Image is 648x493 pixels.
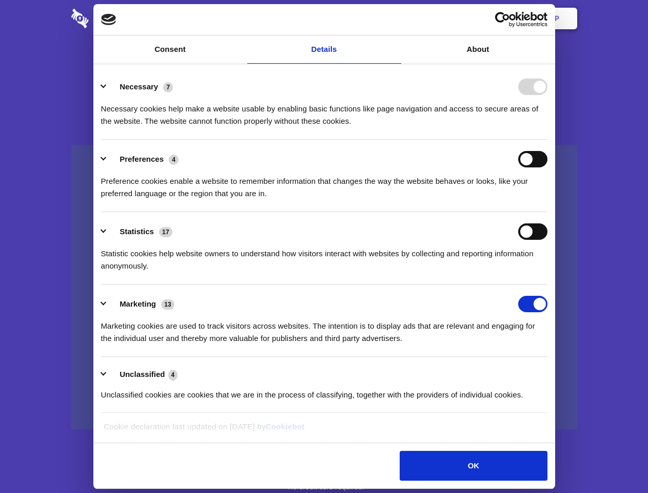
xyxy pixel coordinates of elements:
a: About [401,35,555,64]
button: Necessary (7) [101,79,180,95]
div: Statistic cookies help website owners to understand how visitors interact with websites by collec... [101,240,547,272]
span: 4 [168,370,178,380]
button: OK [400,451,547,481]
div: Preference cookies enable a website to remember information that changes the way the website beha... [101,167,547,200]
button: Unclassified (4) [101,368,184,381]
a: Wistia video thumbnail [71,145,577,430]
a: Consent [93,35,247,64]
img: logo [101,14,116,25]
label: Marketing [120,299,156,308]
a: Login [465,3,510,34]
div: Marketing cookies are used to track visitors across websites. The intention is to display ads tha... [101,312,547,345]
button: Marketing (13) [101,296,181,312]
span: 17 [159,227,172,237]
h4: Auto-redaction of sensitive data, encrypted data sharing and self-destructing private chats. Shar... [71,93,577,127]
div: Unclassified cookies are cookies that we are in the process of classifying, together with the pro... [101,381,547,401]
h1: Eliminate Slack Data Loss. [71,46,577,83]
a: Contact [416,3,463,34]
span: 7 [163,82,173,92]
span: 13 [161,299,174,310]
label: Preferences [120,155,164,163]
a: Details [247,35,401,64]
label: Necessary [120,82,158,91]
button: Preferences (4) [101,151,185,167]
button: Statistics (17) [101,223,179,240]
span: 4 [169,155,179,165]
iframe: Drift Widget Chat Controller [597,442,636,481]
img: logo-wordmark-white-trans-d4663122ce5f474addd5e946df7df03e33cb6a1c49d2221995e7729f52c070b2.svg [71,9,159,28]
div: Cookie declaration last updated on [DATE] by [96,421,552,441]
a: Pricing [301,3,346,34]
a: Usercentrics Cookiebot - opens in a new window [458,12,547,27]
label: Statistics [120,227,154,236]
a: Cookiebot [266,422,305,431]
div: Necessary cookies help make a website usable by enabling basic functions like page navigation and... [101,95,547,127]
